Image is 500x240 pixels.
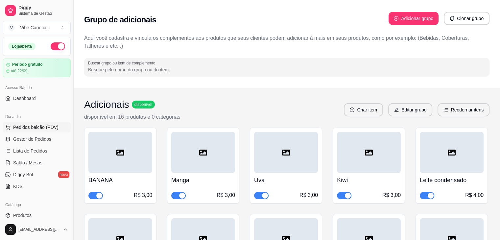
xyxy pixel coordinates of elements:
a: Produtos [3,210,71,221]
button: Pedidos balcão (PDV) [3,122,71,132]
a: KDS [3,181,71,192]
a: DiggySistema de Gestão [3,3,71,18]
span: Produtos [13,212,32,219]
button: plus-circleCriar item [344,103,383,116]
span: Diggy Bot [13,171,33,178]
a: Diggy Botnovo [3,169,71,180]
span: plus-circle [350,108,354,112]
button: plus-circleAdicionar grupo [389,12,439,25]
div: R$ 3,00 [134,191,152,199]
h4: BANANA [88,176,152,185]
button: Select a team [3,21,71,34]
span: edit [394,108,399,112]
article: Período gratuito [12,62,43,67]
div: R$ 3,00 [299,191,318,199]
span: Dashboard [13,95,36,102]
div: R$ 3,00 [382,191,401,199]
span: Salão / Mesas [13,159,42,166]
span: Sistema de Gestão [18,11,68,16]
button: Alterar Status [51,42,65,50]
a: Gestor de Pedidos [3,134,71,144]
div: Vibe Carioca ... [20,24,50,31]
span: Gestor de Pedidos [13,136,51,142]
button: copyClonar grupo [444,12,489,25]
a: Período gratuitoaté 22/09 [3,59,71,77]
span: ordered-list [443,108,448,112]
h2: Grupo de adicionais [84,14,156,25]
a: Salão / Mesas [3,157,71,168]
div: Catálogo [3,200,71,210]
button: [EMAIL_ADDRESS][DOMAIN_NAME] [3,222,71,237]
span: KDS [13,183,23,190]
button: ordered-listReodernar itens [438,103,489,116]
span: copy [450,16,454,21]
h4: Uva [254,176,318,185]
span: disponível [133,102,154,107]
div: R$ 3,00 [217,191,235,199]
span: Pedidos balcão (PDV) [13,124,59,131]
a: Lista de Pedidos [3,146,71,156]
div: Loja aberta [8,43,36,50]
h4: Leite condensado [420,176,484,185]
div: Dia a dia [3,111,71,122]
button: editEditar grupo [388,103,432,116]
span: Lista de Pedidos [13,148,47,154]
p: disponível em 16 produtos e 0 categorias [84,113,180,121]
label: Buscar grupo ou item de complemento [88,60,157,66]
span: [EMAIL_ADDRESS][DOMAIN_NAME] [18,227,60,232]
h3: Adicionais [84,99,129,110]
span: Diggy [18,5,68,11]
input: Buscar grupo ou item de complemento [88,66,486,73]
h4: Manga [171,176,235,185]
div: R$ 4,00 [465,191,484,199]
h4: Kiwi [337,176,401,185]
a: Dashboard [3,93,71,104]
span: plus-circle [394,16,398,21]
div: Acesso Rápido [3,83,71,93]
p: Aqui você cadastra e víncula os complementos aos produtos que seus clientes podem adicionar à mai... [84,34,489,50]
article: até 22/09 [11,68,27,74]
span: V [8,24,15,31]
